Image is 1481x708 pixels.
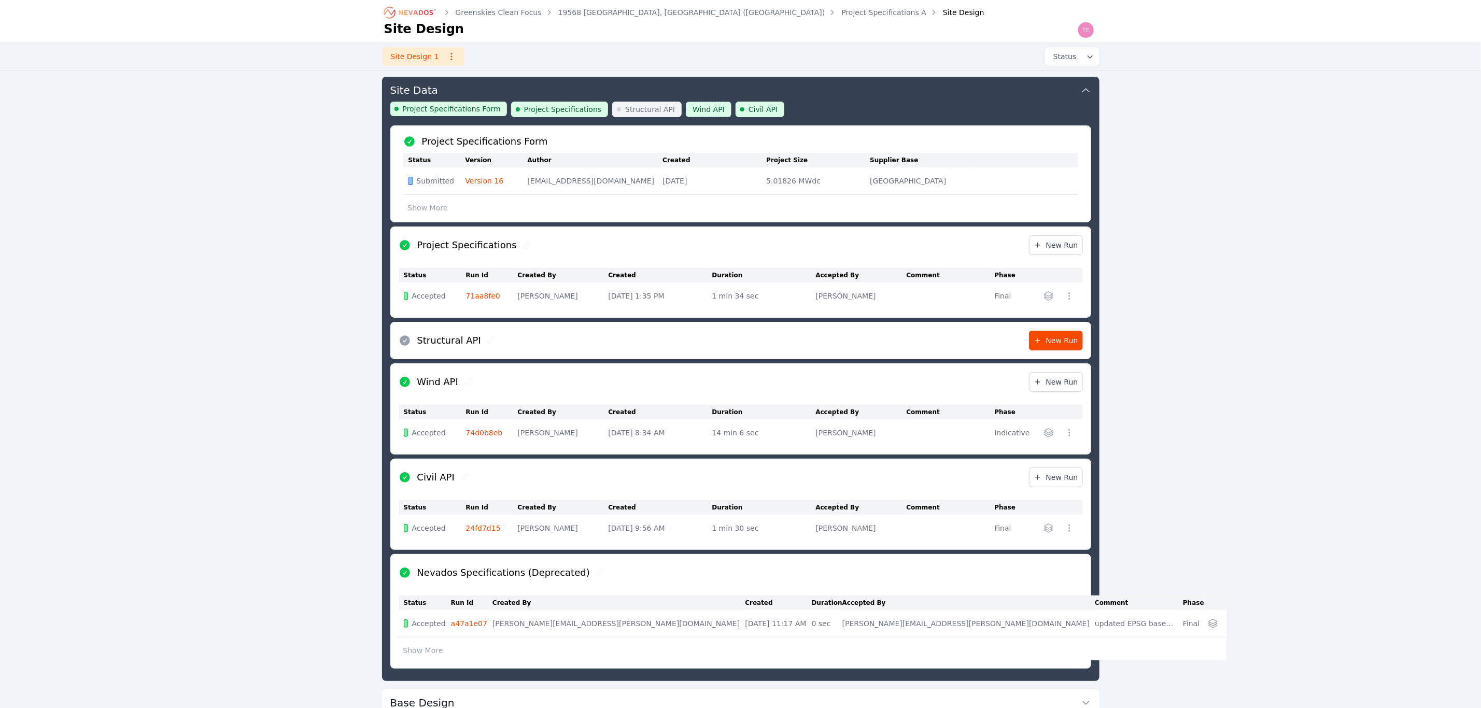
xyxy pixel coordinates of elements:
a: New Run [1029,235,1083,255]
button: Site Data [390,77,1091,102]
td: [PERSON_NAME] [816,282,907,309]
td: [PERSON_NAME][EMAIL_ADDRESS][PERSON_NAME][DOMAIN_NAME] [842,610,1095,638]
th: Status [399,596,451,610]
th: Status [403,153,466,167]
th: Accepted By [816,268,907,282]
span: New Run [1034,377,1078,387]
th: Accepted By [842,596,1095,610]
span: Project Specifications Form [403,104,501,114]
th: Duration [712,268,816,282]
th: Run Id [466,268,518,282]
a: Project Specifications A [841,7,926,18]
th: Status [399,268,466,282]
a: Site Design 1 [382,47,464,66]
span: Accepted [412,523,446,533]
span: Accepted [412,618,446,629]
th: Created By [518,405,609,419]
th: Author [528,153,663,167]
div: Indicative [995,428,1033,438]
span: Accepted [412,428,446,438]
th: Created By [492,596,745,610]
div: updated EPSG based on NAD83 plane. Stow Direction verified with structural [1095,618,1178,629]
span: New Run [1034,240,1078,250]
div: 0 sec [812,618,837,629]
td: [DATE] 11:17 AM [745,610,811,638]
th: Status [399,500,466,515]
nav: Breadcrumb [384,4,984,21]
th: Run Id [451,596,492,610]
td: [DATE] 1:35 PM [609,282,712,309]
span: New Run [1034,472,1078,483]
th: Created By [518,268,609,282]
h2: Nevados Specifications (Deprecated) [417,565,590,580]
th: Created By [518,500,609,515]
th: Duration [712,500,816,515]
th: Project Size [766,153,870,167]
th: Supplier Base [870,153,974,167]
th: Comment [907,500,995,515]
button: Status [1045,47,1099,66]
th: Phase [995,500,1025,515]
a: 24fd7d15 [466,524,501,532]
h2: Wind API [417,375,458,389]
td: [GEOGRAPHIC_DATA] [870,167,974,195]
th: Created [609,268,712,282]
th: Version [466,153,528,167]
th: Created [609,500,712,515]
button: Show More [403,198,453,218]
a: Version 16 [466,177,504,185]
h2: Project Specifications Form [422,134,548,149]
a: New Run [1029,331,1083,350]
div: 1 min 34 sec [712,291,811,301]
div: Final [1183,618,1200,629]
div: 1 min 30 sec [712,523,811,533]
div: Site DataProject Specifications FormProject SpecificationsStructural APIWind APICivil APIProject ... [382,77,1099,681]
td: [EMAIL_ADDRESS][DOMAIN_NAME] [528,167,663,195]
a: 71aa8fe0 [466,292,500,300]
td: [PERSON_NAME] [518,419,609,446]
th: Accepted By [816,500,907,515]
h2: Project Specifications [417,238,517,252]
td: [DATE] 8:34 AM [609,419,712,446]
th: Comment [907,405,995,419]
th: Created [609,405,712,419]
th: Run Id [466,405,518,419]
h3: Site Data [390,83,439,97]
td: 5.01826 MWdc [766,167,870,195]
h2: Civil API [417,470,455,485]
td: [PERSON_NAME] [518,282,609,309]
th: Created [662,153,766,167]
td: [DATE] [662,167,766,195]
td: [PERSON_NAME] [816,419,907,446]
th: Run Id [466,500,518,515]
span: New Run [1034,335,1078,346]
th: Phase [1183,596,1205,610]
th: Created [745,596,811,610]
a: New Run [1029,468,1083,487]
span: Wind API [693,104,725,115]
div: Final [995,291,1020,301]
span: Civil API [749,104,778,115]
span: Project Specifications [524,104,602,115]
a: 74d0b8eb [466,429,503,437]
button: Show More [399,641,448,660]
span: Structural API [625,104,675,115]
td: [DATE] 9:56 AM [609,515,712,542]
td: [PERSON_NAME][EMAIL_ADDRESS][PERSON_NAME][DOMAIN_NAME] [492,610,745,638]
th: Comment [907,268,995,282]
div: Site Design [928,7,984,18]
span: Accepted [412,291,446,301]
h2: Structural API [417,333,481,348]
a: a47a1e07 [451,619,487,628]
th: Phase [995,268,1025,282]
a: Greenskies Clean Focus [456,7,542,18]
a: New Run [1029,372,1083,392]
th: Duration [712,405,816,419]
a: 19568 [GEOGRAPHIC_DATA], [GEOGRAPHIC_DATA] ([GEOGRAPHIC_DATA]) [558,7,825,18]
th: Status [399,405,466,419]
th: Duration [812,596,842,610]
th: Phase [995,405,1038,419]
th: Accepted By [816,405,907,419]
div: Final [995,523,1020,533]
span: Status [1049,51,1077,62]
